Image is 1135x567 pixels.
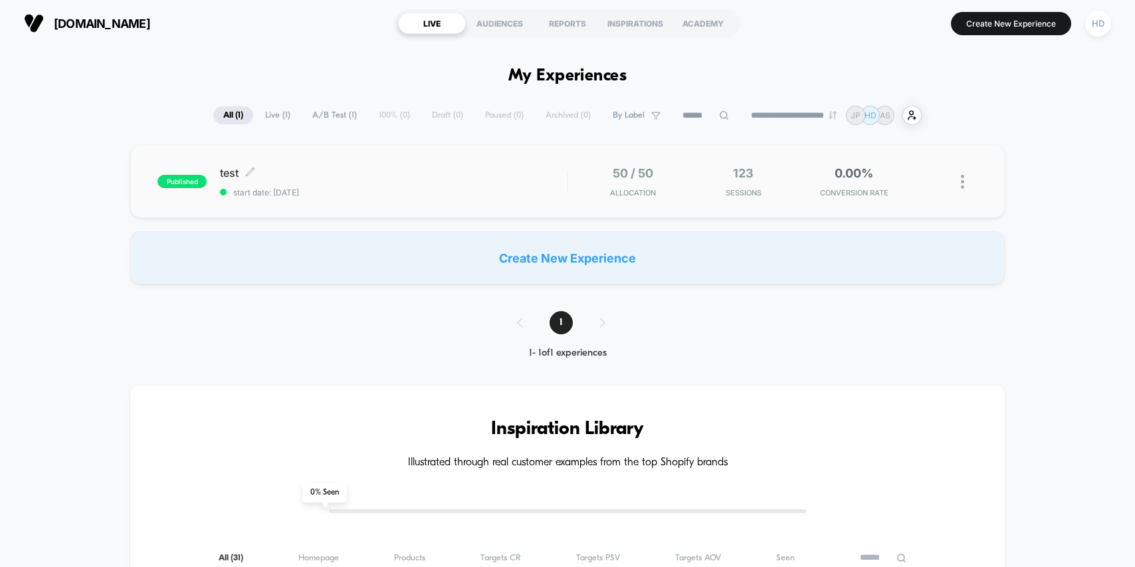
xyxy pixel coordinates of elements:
[669,13,737,34] div: ACADEMY
[601,13,669,34] div: INSPIRATIONS
[54,17,150,31] span: [DOMAIN_NAME]
[951,12,1071,35] button: Create New Experience
[213,106,253,124] span: All ( 1 )
[298,553,339,563] span: Homepage
[10,280,571,292] input: Seek
[389,301,420,316] div: Current time
[675,553,721,563] span: Targets AOV
[829,111,837,119] img: end
[880,110,890,120] p: AS
[302,106,367,124] span: A/B Test ( 1 )
[483,302,523,315] input: Volume
[398,13,466,34] div: LIVE
[733,166,754,180] span: 123
[255,106,300,124] span: Live ( 1 )
[20,13,154,34] button: [DOMAIN_NAME]
[1085,11,1111,37] div: HD
[534,13,601,34] div: REPORTS
[504,348,632,359] div: 1 - 1 of 1 experiences
[961,175,964,189] img: close
[610,188,656,197] span: Allocation
[835,166,873,180] span: 0.00%
[170,457,964,469] h4: Illustrated through real customer examples from the top Shopify brands
[550,311,573,334] span: 1
[220,166,567,179] span: test
[157,175,207,188] span: published
[613,110,645,120] span: By Label
[851,110,861,120] p: JP
[422,301,457,316] div: Duration
[7,298,28,319] button: Play, NEW DEMO 2025-VEED.mp4
[508,66,627,86] h1: My Experiences
[865,110,877,120] p: HD
[302,483,347,503] span: 0 % Seen
[692,188,795,197] span: Sessions
[802,188,906,197] span: CONVERSION RATE
[231,554,243,562] span: ( 31 )
[1081,10,1115,37] button: HD
[776,553,795,563] span: Seen
[220,187,567,197] span: start date: [DATE]
[466,13,534,34] div: AUDIENCES
[576,553,620,563] span: Targets PSV
[394,553,425,563] span: Products
[130,231,1004,284] div: Create New Experience
[24,13,44,33] img: Visually logo
[170,419,964,440] h3: Inspiration Library
[480,553,521,563] span: Targets CR
[219,553,243,563] span: All
[274,147,306,179] button: Play, NEW DEMO 2025-VEED.mp4
[613,166,653,180] span: 50 / 50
